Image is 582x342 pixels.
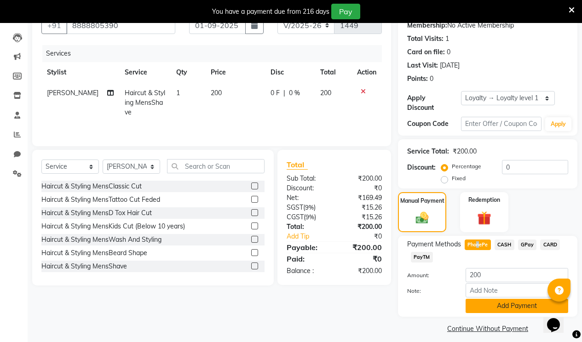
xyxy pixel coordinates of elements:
div: Sub Total: [280,174,334,183]
div: Coupon Code [407,119,461,129]
div: Net: [280,193,334,203]
span: GPay [518,239,537,250]
span: 200 [320,89,331,97]
span: Haircut & Styling MensShave [125,89,165,116]
div: ₹200.00 [453,147,477,156]
div: ₹200.00 [334,266,389,276]
div: You have a payment due from 216 days [212,7,329,17]
div: Haircut & Styling MensTattoo Cut Feded [41,195,160,205]
span: 0 % [289,88,300,98]
th: Price [205,62,265,83]
th: Service [119,62,171,83]
label: Manual Payment [400,197,444,205]
img: _gift.svg [473,210,496,227]
div: ₹200.00 [334,174,389,183]
a: Continue Without Payment [400,324,576,334]
div: Paid: [280,253,334,264]
th: Total [315,62,352,83]
div: Haircut & Styling MensShave [41,262,127,271]
div: Haircut & Styling MensWash And Styling [41,235,161,245]
input: Enter Offer / Coupon Code [461,117,542,131]
div: ₹0 [334,253,389,264]
div: Card on file: [407,47,445,57]
div: Membership: [407,21,447,30]
div: Services [42,45,389,62]
label: Redemption [468,196,500,204]
span: SGST [287,203,303,211]
div: Service Total: [407,147,449,156]
span: PhonePe [465,239,491,250]
div: Payable: [280,242,334,253]
div: ₹200.00 [334,222,389,232]
iframe: chat widget [543,305,573,333]
div: Haircut & Styling MensKids Cut (Below 10 years) [41,222,185,231]
div: 0 [430,74,433,84]
div: 1 [445,34,449,44]
input: Search or Scan [167,159,265,173]
img: _cash.svg [412,211,433,225]
div: No Active Membership [407,21,568,30]
span: CARD [540,239,560,250]
button: Add Payment [466,299,568,313]
div: ₹15.26 [334,212,389,222]
div: ₹200.00 [334,242,389,253]
div: Discount: [280,183,334,193]
span: 9% [305,213,314,221]
span: PayTM [411,252,433,262]
div: Last Visit: [407,61,438,70]
input: Search by Name/Mobile/Email/Code [66,17,175,34]
div: Haircut & Styling MensBeard Shape [41,248,147,258]
input: Add Note [466,283,568,297]
div: Apply Discount [407,93,461,113]
div: Total: [280,222,334,232]
span: 9% [305,204,314,211]
label: Percentage [452,162,481,171]
th: Stylist [41,62,119,83]
div: Discount: [407,163,436,172]
div: ₹15.26 [334,203,389,212]
input: Amount [466,268,568,282]
div: Haircut & Styling MensD Tox Hair Cut [41,208,152,218]
div: ₹0 [343,232,389,241]
span: CGST [287,213,304,221]
button: Pay [331,4,360,19]
div: 0 [447,47,450,57]
span: [PERSON_NAME] [47,89,98,97]
div: ₹0 [334,183,389,193]
label: Amount: [400,271,459,279]
div: Haircut & Styling MensClassic Cut [41,182,142,191]
th: Disc [265,62,315,83]
button: Apply [545,117,571,131]
span: Total [287,160,308,170]
th: Qty [171,62,205,83]
div: ₹169.49 [334,193,389,203]
div: Points: [407,74,428,84]
span: Payment Methods [407,239,461,249]
label: Note: [400,287,459,295]
span: | [283,88,285,98]
th: Action [352,62,382,83]
span: CASH [495,239,514,250]
button: +91 [41,17,67,34]
span: 200 [211,89,222,97]
div: ( ) [280,203,334,212]
div: Balance : [280,266,334,276]
div: ( ) [280,212,334,222]
span: 0 F [271,88,280,98]
div: [DATE] [440,61,460,70]
a: Add Tip [280,232,343,241]
span: 1 [176,89,180,97]
label: Fixed [452,174,466,182]
div: Total Visits: [407,34,444,44]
